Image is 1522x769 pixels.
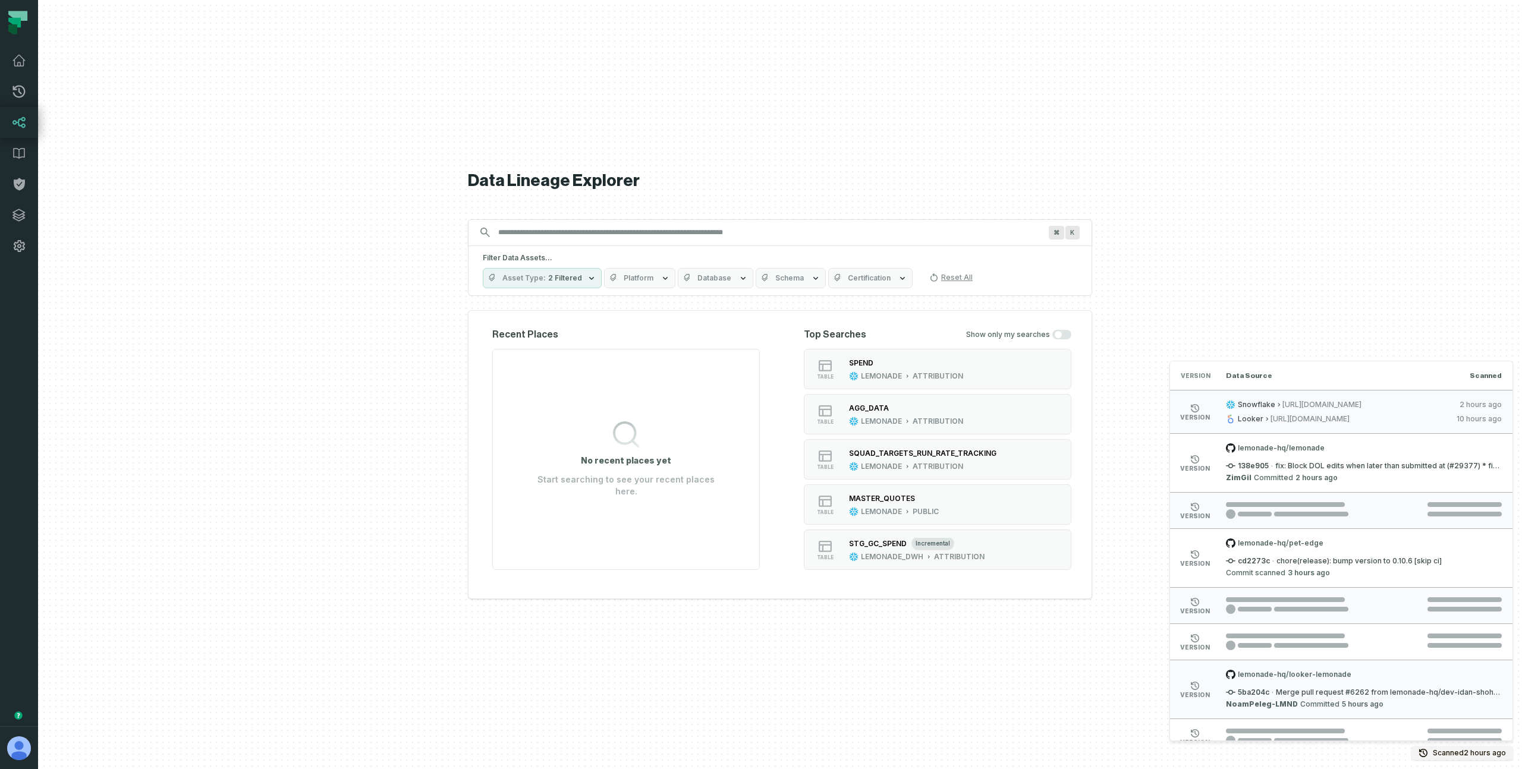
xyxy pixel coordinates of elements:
span: 5ba204c [1226,688,1269,697]
span: Scanned [1470,371,1502,380]
relative-time: Oct 15, 2025, 11:17 AM GMT+3 [1288,568,1330,578]
span: chore(release): bump version to 0.10.6 [skip ci] [1276,556,1442,566]
span: lemonade-hq/looker-lemonade [1226,670,1502,679]
span: [URL][DOMAIN_NAME] [1271,414,1448,424]
p: Scanned [1433,747,1506,759]
span: Data Source [1226,371,1272,380]
span: lemonade-hq/pet-edge [1226,538,1502,548]
span: version [1180,414,1210,420]
span: · [1272,688,1273,697]
relative-time: Oct 15, 2025, 12:01 PM GMT+3 [1464,748,1506,757]
span: · [1272,556,1274,566]
p: Commit scanned [1226,568,1330,578]
relative-time: Oct 15, 2025, 11:56 AM GMT+3 [1295,473,1338,483]
span: Press ⌘ + K to focus the search bar [1065,226,1080,239]
span: lemonade-hq/lemonade [1226,443,1502,453]
span: version [1180,644,1210,650]
span: · [1271,461,1273,471]
span: version [1180,608,1210,614]
span: version [1180,560,1210,566]
span: Looker [1238,414,1263,424]
relative-time: Oct 15, 2025, 12:01 PM GMT+3 [1460,400,1502,409]
span: version [1180,513,1210,519]
a: NoamPeleg-LMND [1226,699,1298,709]
span: Version [1181,371,1209,380]
span: fix: Block DOL edits when later than submitted at (#29377) * fix: Block DOL edits when later than... [1275,461,1502,471]
button: Scanned[DATE] 12:01:31 PM [1411,746,1513,760]
relative-time: Oct 15, 2025, 4:02 AM GMT+3 [1457,414,1502,424]
span: version [1180,739,1210,745]
span: [URL][DOMAIN_NAME] [1282,400,1451,409]
p: Committed [1226,473,1338,483]
span: version [1180,465,1210,471]
p: Committed [1226,699,1383,709]
h1: Data Lineage Explorer [468,171,1092,191]
div: Tooltip anchor [13,710,24,721]
a: ZimGil [1226,473,1251,483]
span: Press ⌘ + K to focus the search bar [1049,226,1064,239]
span: cd2273c [1226,556,1270,566]
span: 138e905 [1226,461,1269,471]
img: avatar of Aviel Bar-Yossef [7,736,31,760]
span: Merge pull request #6262 from lemonade-hq/dev-idan-shohat-srj9 feat: reviewer name on CLXLLM feed... [1276,688,1502,697]
span: version [1180,692,1210,698]
relative-time: Oct 15, 2025, 9:32 AM GMT+3 [1342,699,1383,709]
span: Snowflake [1238,400,1275,409]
